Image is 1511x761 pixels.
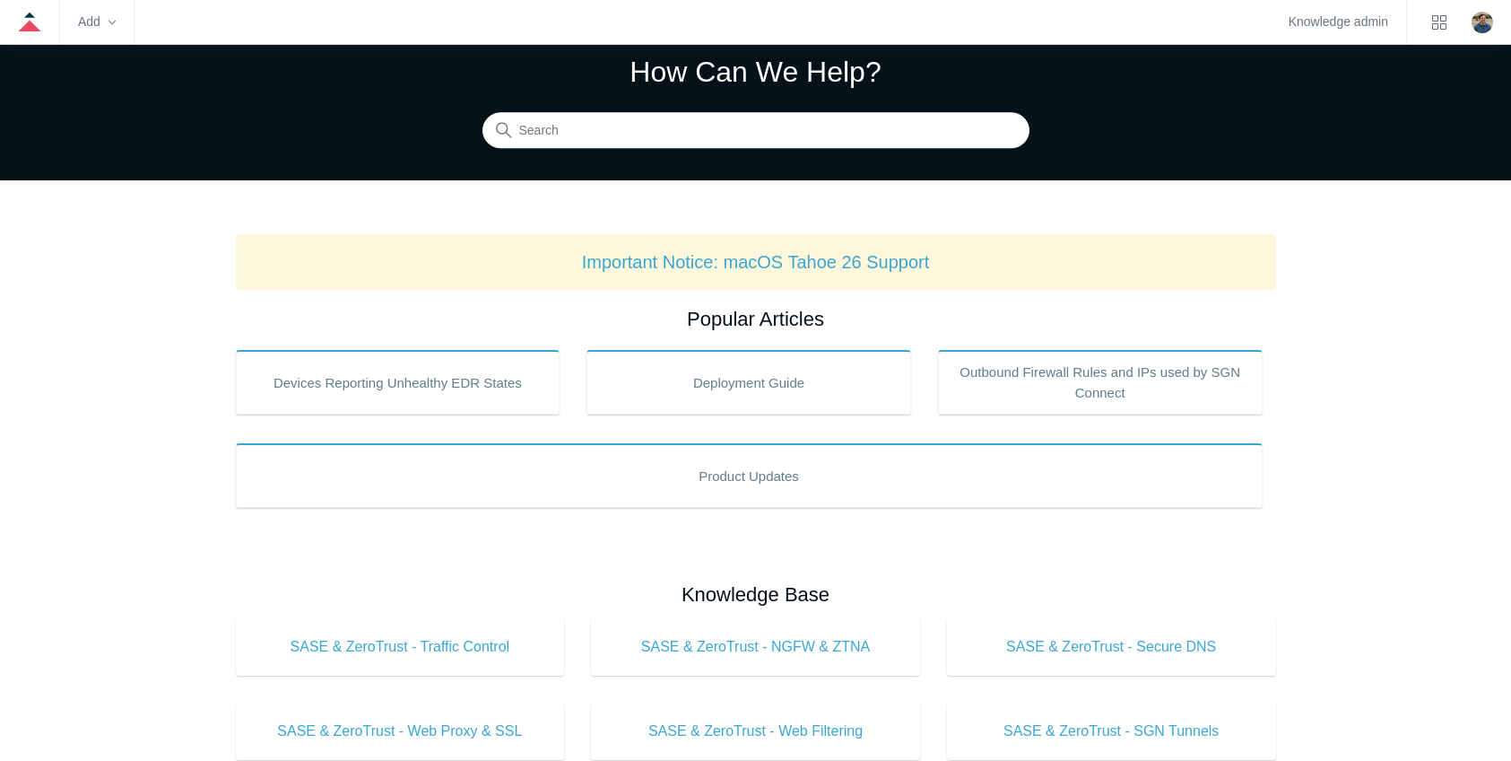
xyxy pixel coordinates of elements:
input: Search [482,113,1029,149]
a: SASE & ZeroTrust - Traffic Control [236,618,565,676]
a: SASE & ZeroTrust - Secure DNS [947,618,1276,676]
a: SASE & ZeroTrust - SGN Tunnels [947,703,1276,760]
a: SASE & ZeroTrust - NGFW & ZTNA [591,618,920,676]
span: SASE & ZeroTrust - Web Filtering [618,721,893,742]
img: user avatar [1472,12,1493,33]
span: SASE & ZeroTrust - Secure DNS [974,636,1249,658]
a: Product Updates [236,443,1263,508]
a: Important Notice: macOS Tahoe 26 Support [582,252,930,272]
h2: Knowledge Base [236,580,1276,609]
zd-hc-trigger: Add [78,17,116,27]
span: SASE & ZeroTrust - NGFW & ZTNA [618,636,893,658]
a: SASE & ZeroTrust - Web Proxy & SSL [236,703,565,760]
span: SASE & ZeroTrust - SGN Tunnels [974,721,1249,742]
span: SASE & ZeroTrust - Traffic Control [263,636,538,658]
a: Outbound Firewall Rules and IPs used by SGN Connect [938,350,1263,415]
h2: Popular Articles [236,304,1276,334]
zd-hc-trigger: Click your profile icon to open the profile menu [1472,12,1493,33]
h1: How Can We Help? [482,50,1029,93]
a: SASE & ZeroTrust - Web Filtering [591,703,920,760]
a: Deployment Guide [586,350,911,415]
a: Knowledge admin [1289,17,1388,27]
span: SASE & ZeroTrust - Web Proxy & SSL [263,721,538,742]
a: Devices Reporting Unhealthy EDR States [236,350,560,415]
